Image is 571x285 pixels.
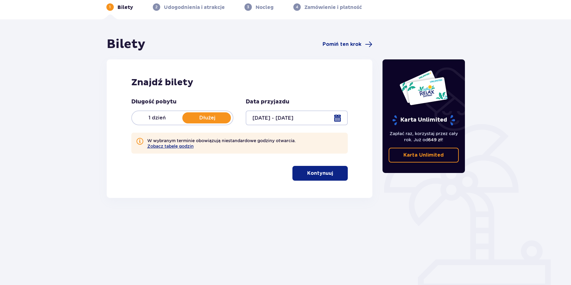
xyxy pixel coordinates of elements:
[132,114,182,121] p: 1 dzień
[403,152,444,159] p: Karta Unlimited
[182,114,233,121] p: Dłużej
[399,70,448,106] img: Dwie karty całoroczne do Suntago z napisem 'UNLIMITED RELAX', na białym tle z tropikalnymi liśćmi...
[304,4,362,11] p: Zamówienie i płatność
[307,170,333,177] p: Kontynuuj
[293,3,362,11] div: 4Zamówienie i płatność
[247,4,249,10] p: 3
[131,98,176,106] p: Długość pobytu
[109,4,111,10] p: 1
[428,137,442,142] span: 649 zł
[131,77,348,88] h2: Znajdź bilety
[155,4,157,10] p: 2
[292,166,348,181] button: Kontynuuj
[392,115,456,126] p: Karta Unlimited
[323,41,361,48] span: Pomiń ten krok
[296,4,298,10] p: 4
[244,3,274,11] div: 3Nocleg
[153,3,225,11] div: 2Udogodnienia i atrakcje
[147,144,194,149] button: Zobacz tabelę godzin
[323,41,372,48] a: Pomiń ten krok
[107,37,145,52] h1: Bilety
[164,4,225,11] p: Udogodnienia i atrakcje
[389,130,459,143] p: Zapłać raz, korzystaj przez cały rok. Już od !
[389,148,459,163] a: Karta Unlimited
[147,138,296,149] p: W wybranym terminie obowiązują niestandardowe godziny otwarcia.
[246,98,289,106] p: Data przyjazdu
[256,4,274,11] p: Nocleg
[117,4,133,11] p: Bilety
[106,3,133,11] div: 1Bilety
